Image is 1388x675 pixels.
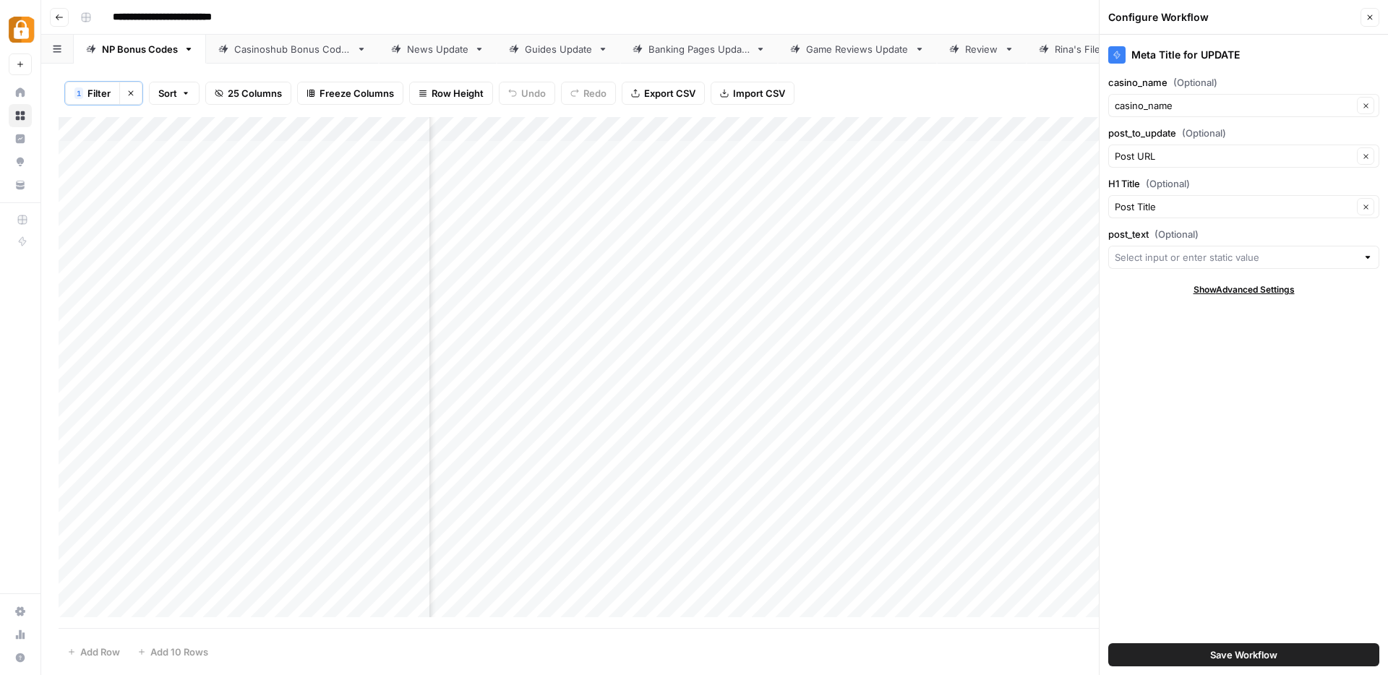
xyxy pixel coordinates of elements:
[1173,75,1217,90] span: (Optional)
[648,42,750,56] div: Banking Pages Update
[620,35,778,64] a: Banking Pages Update
[74,35,206,64] a: NP Bonus Codes
[9,104,32,127] a: Browse
[644,86,695,100] span: Export CSV
[149,82,200,105] button: Sort
[205,82,291,105] button: 25 Columns
[583,86,607,100] span: Redo
[320,86,394,100] span: Freeze Columns
[432,86,484,100] span: Row Height
[129,640,217,663] button: Add 10 Rows
[80,645,120,659] span: Add Row
[711,82,794,105] button: Import CSV
[65,82,119,105] button: 1Filter
[1210,648,1277,662] span: Save Workflow
[525,42,592,56] div: Guides Update
[521,86,546,100] span: Undo
[1182,126,1226,140] span: (Optional)
[9,17,35,43] img: Adzz Logo
[9,646,32,669] button: Help + Support
[1146,176,1190,191] span: (Optional)
[1115,199,1353,214] input: Post Title
[407,42,468,56] div: News Update
[806,42,909,56] div: Game Reviews Update
[150,645,208,659] span: Add 10 Rows
[9,127,32,150] a: Insights
[297,82,403,105] button: Freeze Columns
[9,623,32,646] a: Usage
[102,42,178,56] div: NP Bonus Codes
[1108,46,1379,64] div: Meta Title for UPDATE
[409,82,493,105] button: Row Height
[9,600,32,623] a: Settings
[622,82,705,105] button: Export CSV
[206,35,379,64] a: Casinoshub Bonus Codes
[59,640,129,663] button: Add Row
[1115,149,1353,163] input: Post URL
[1027,35,1257,64] a: [PERSON_NAME]'s Fileds Manual input
[1108,643,1379,666] button: Save Workflow
[379,35,497,64] a: News Update
[1115,98,1353,113] input: casino_name
[1115,250,1357,265] input: Select input or enter static value
[937,35,1027,64] a: Review
[9,12,32,48] button: Workspace: Adzz
[965,42,998,56] div: Review
[1108,75,1379,90] label: casino_name
[1108,176,1379,191] label: H1 Title
[497,35,620,64] a: Guides Update
[1194,283,1295,296] span: Show Advanced Settings
[499,82,555,105] button: Undo
[1108,227,1379,241] label: post_text
[778,35,937,64] a: Game Reviews Update
[1154,227,1199,241] span: (Optional)
[9,173,32,197] a: Your Data
[1055,42,1229,56] div: [PERSON_NAME]'s Fileds Manual input
[1108,126,1379,140] label: post_to_update
[158,86,177,100] span: Sort
[9,150,32,173] a: Opportunities
[9,81,32,104] a: Home
[87,86,111,100] span: Filter
[561,82,616,105] button: Redo
[77,87,81,99] span: 1
[74,87,83,99] div: 1
[733,86,785,100] span: Import CSV
[228,86,282,100] span: 25 Columns
[234,42,351,56] div: Casinoshub Bonus Codes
